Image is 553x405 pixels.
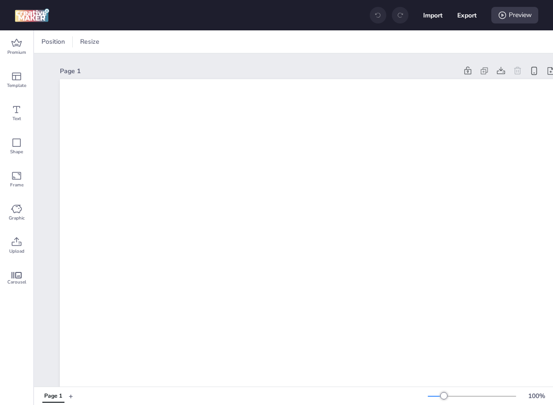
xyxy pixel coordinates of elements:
span: Carousel [7,278,26,286]
div: Tabs [38,388,69,404]
span: Frame [10,181,23,189]
span: Resize [78,37,101,46]
img: logo Creative Maker [15,8,49,22]
span: Upload [9,248,24,255]
button: Export [457,6,477,25]
span: Text [12,115,21,122]
span: Position [40,37,67,46]
span: Shape [10,148,23,156]
div: Page 1 [44,392,62,400]
div: Preview [491,7,538,23]
div: 100 % [525,391,547,401]
span: Template [7,82,26,89]
span: Premium [7,49,26,56]
button: + [69,388,73,404]
button: Import [423,6,442,25]
div: Page 1 [60,66,458,76]
span: Graphic [9,214,25,222]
